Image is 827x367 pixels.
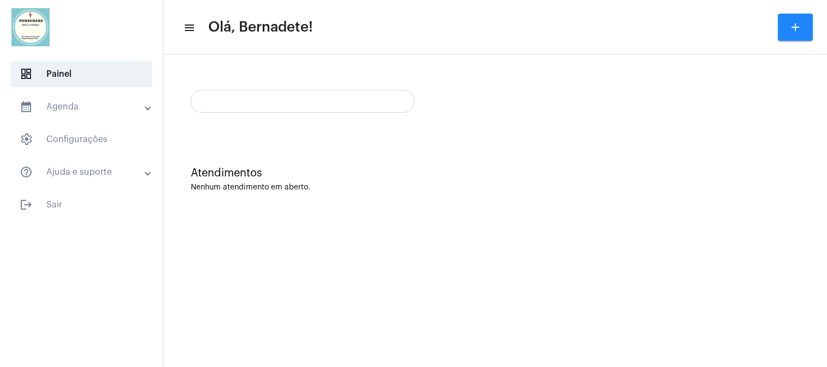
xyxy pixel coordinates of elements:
[7,159,163,185] mat-expansion-panel-header: sidenav iconAjuda e suporte
[11,61,152,87] span: Painel
[11,192,152,218] span: Sair
[20,166,33,179] mat-icon: sidenav icon
[191,183,800,192] div: Nenhum atendimento em aberto.
[20,100,146,113] mat-panel-title: Agenda
[20,133,33,146] span: sidenav icon
[7,94,163,120] mat-expansion-panel-header: sidenav iconAgenda
[20,100,33,113] mat-icon: sidenav icon
[11,126,152,152] span: Configurações
[20,166,146,179] mat-panel-title: Ajuda e suporte
[789,21,802,34] mat-icon: add
[20,68,33,81] span: sidenav icon
[191,167,800,179] div: Atendimentos
[183,21,194,34] mat-icon: sidenav icon
[208,19,313,36] span: Olá, Bernadete!
[20,198,33,211] mat-icon: sidenav icon
[9,5,52,49] img: 5d8d47a4-7bd9-c6b3-230d-111f976e2b05.jpeg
